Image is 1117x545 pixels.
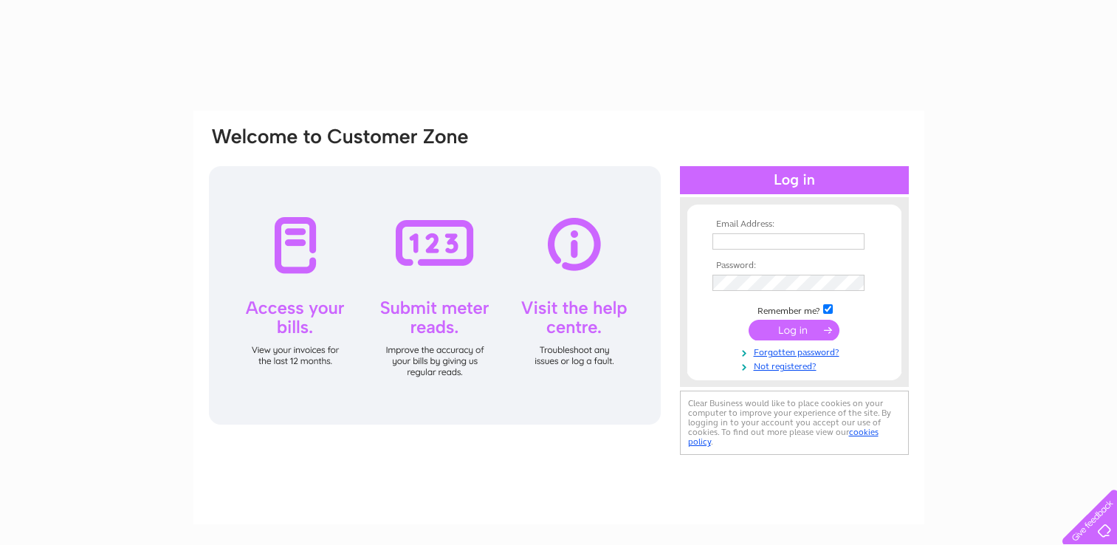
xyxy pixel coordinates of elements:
th: Password: [709,261,880,271]
a: Forgotten password? [712,344,880,358]
td: Remember me? [709,302,880,317]
input: Submit [749,320,839,340]
a: cookies policy [688,427,879,447]
a: Not registered? [712,358,880,372]
div: Clear Business would like to place cookies on your computer to improve your experience of the sit... [680,391,909,455]
th: Email Address: [709,219,880,230]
